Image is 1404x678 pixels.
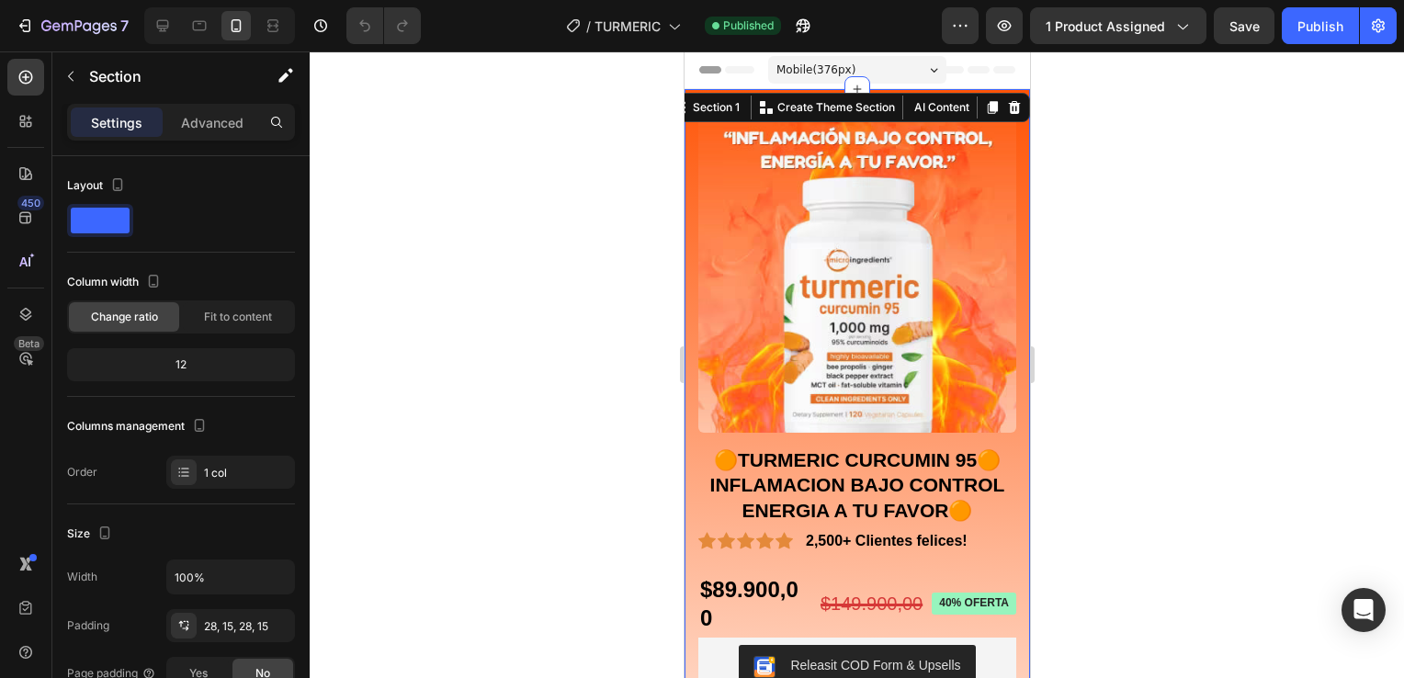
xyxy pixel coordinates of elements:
span: Change ratio [91,309,158,325]
div: Padding [67,617,109,634]
span: Fit to content [204,309,272,325]
span: Save [1229,18,1260,34]
button: 1 product assigned [1030,7,1206,44]
div: Open Intercom Messenger [1342,588,1386,632]
div: Undo/Redo [346,7,421,44]
div: Size [67,522,116,547]
span: 1 product assigned [1046,17,1165,36]
div: 12 [71,352,291,378]
div: Beta [14,336,44,351]
p: Settings [91,113,142,132]
button: Save [1214,7,1274,44]
div: 28, 15, 28, 15 [204,618,290,635]
p: Create Theme Section [93,48,210,64]
button: 7 [7,7,137,44]
span: Published [723,17,774,34]
div: 1 col [204,465,290,481]
iframe: Design area [685,51,1030,678]
div: Column width [67,270,164,295]
div: Width [67,569,97,585]
div: 450 [17,196,44,210]
div: Order [67,464,97,480]
button: Releasit COD Form & Upsells [54,593,290,638]
p: Section [89,65,240,87]
div: Publish [1297,17,1343,36]
div: Section 1 [5,48,59,64]
p: 7 [120,15,129,37]
img: CKKYs5695_ICEAE=.webp [69,605,91,627]
div: Layout [67,174,129,198]
span: TURMERIC [594,17,661,36]
input: Auto [167,560,294,593]
p: Advanced [181,113,243,132]
div: Columns management [67,414,210,439]
span: / [586,17,591,36]
div: Releasit COD Form & Upsells [106,605,276,624]
button: Publish [1282,7,1359,44]
button: AI Content [222,45,289,67]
